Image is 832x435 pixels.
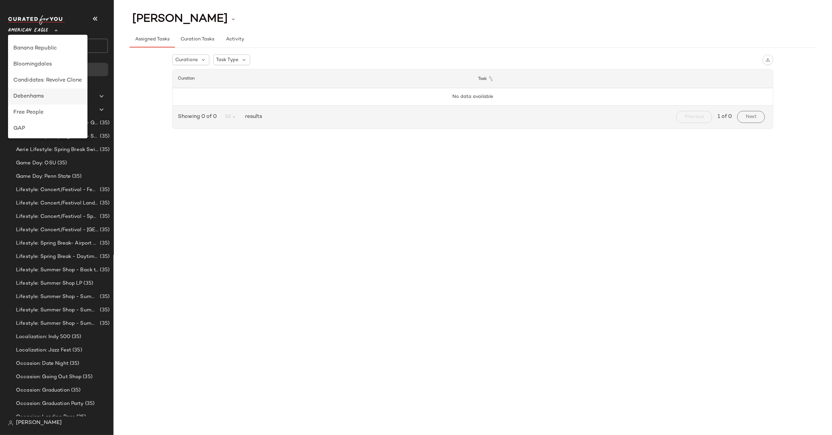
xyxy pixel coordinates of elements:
span: (35) [98,199,110,207]
span: (35) [98,119,110,127]
span: Localization: Jazz Fest [16,346,71,354]
span: (35) [84,400,95,408]
span: (35) [71,173,82,180]
span: (35) [56,159,67,167]
span: (35) [98,253,110,261]
span: Lifestyle: Summer Shop LP [16,280,82,287]
span: Lifestyle: Concert/Festival Landing Page [16,199,98,207]
span: Occasion: Landing Page [16,413,75,421]
div: Debenhams [13,93,82,101]
div: Candidates: Revolve Clone [13,77,82,85]
span: Showing 0 of 0 [178,113,219,121]
div: GAP [13,125,82,133]
span: Occasion: Graduation Party [16,400,84,408]
div: Free People [13,109,82,117]
span: 1 of 0 [717,113,732,121]
span: (35) [82,280,93,287]
span: results [242,113,262,121]
span: [PERSON_NAME] [132,13,228,25]
span: (35) [98,293,110,301]
img: svg%3e [766,57,770,62]
span: (35) [98,240,110,247]
td: No data available [173,88,773,106]
span: (35) [81,373,92,381]
span: (35) [98,320,110,327]
span: Lifestyle: Concert/Festival - Sporty [16,213,98,221]
span: Next [746,114,757,120]
span: Activity [226,37,244,42]
span: (35) [68,360,79,368]
span: Occasion: Date Night [16,360,68,368]
span: (35) [70,387,81,394]
span: (35) [98,266,110,274]
span: Task Type [216,56,239,63]
span: Lifestyle: Summer Shop - Summer Abroad [16,293,98,301]
span: Lifestyle: Summer Shop - Summer Internship [16,306,98,314]
span: Occasion: Going Out Shop [16,373,81,381]
span: Lifestyle: Spring Break - Daytime Casual [16,253,98,261]
span: Localization: Indy 500 [16,333,70,341]
span: Game Day: OSU [16,159,56,167]
img: cfy_white_logo.C9jOOHJF.svg [8,15,65,25]
span: (35) [71,346,82,354]
span: (35) [70,333,81,341]
div: Bloomingdales [13,60,82,68]
span: (35) [98,226,110,234]
span: Lifestyle: Concert/Festival - [GEOGRAPHIC_DATA] [16,226,98,234]
span: Curation Tasks [180,37,214,42]
div: Banana Republic [13,44,82,52]
span: Lifestyle: Concert/Festival - Femme [16,186,98,194]
span: Lifestyle: Spring Break- Airport Style [16,240,98,247]
span: (35) [98,213,110,221]
img: svg%3e [8,420,13,426]
div: undefined-list [8,35,87,138]
span: Occasion: Graduation [16,387,70,394]
span: [PERSON_NAME] [16,419,62,427]
span: (35) [98,133,110,140]
button: Next [737,111,765,123]
span: Lifestyle: Summer Shop - Back to School Essentials [16,266,98,274]
th: Task [473,69,773,88]
span: Aerie Lifestyle: Spring Break Swimsuits Landing Page [16,146,98,154]
th: Curation [173,69,473,88]
span: (35) [98,306,110,314]
span: American Eagle [8,23,48,35]
span: (35) [98,146,110,154]
span: Game Day: Penn State [16,173,71,180]
span: (35) [75,413,86,421]
span: Curations [175,56,198,63]
span: (35) [98,186,110,194]
span: Assigned Tasks [135,37,170,42]
span: Lifestyle: Summer Shop - Summer Study Sessions [16,320,98,327]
